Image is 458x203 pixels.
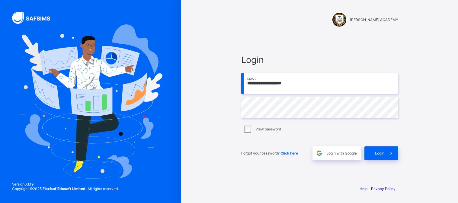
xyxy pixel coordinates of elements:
[350,17,398,22] span: [PERSON_NAME] ACADEMY
[43,186,87,191] strong: Flexisaf Edusoft Limited.
[241,151,298,155] span: Forgot your password?
[360,186,367,191] a: Help
[19,24,162,179] img: Hero Image
[326,151,357,155] span: Login with Google
[12,182,119,186] span: Version 0.1.19
[316,150,323,157] img: google.396cfc9801f0270233282035f929180a.svg
[375,151,384,155] span: Login
[241,55,398,65] span: Login
[371,186,396,191] a: Privacy Policy
[12,186,119,191] span: Copyright © 2025 All rights reserved.
[255,127,281,131] label: View password
[280,151,298,155] a: Click here
[12,12,57,24] img: SAFSIMS Logo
